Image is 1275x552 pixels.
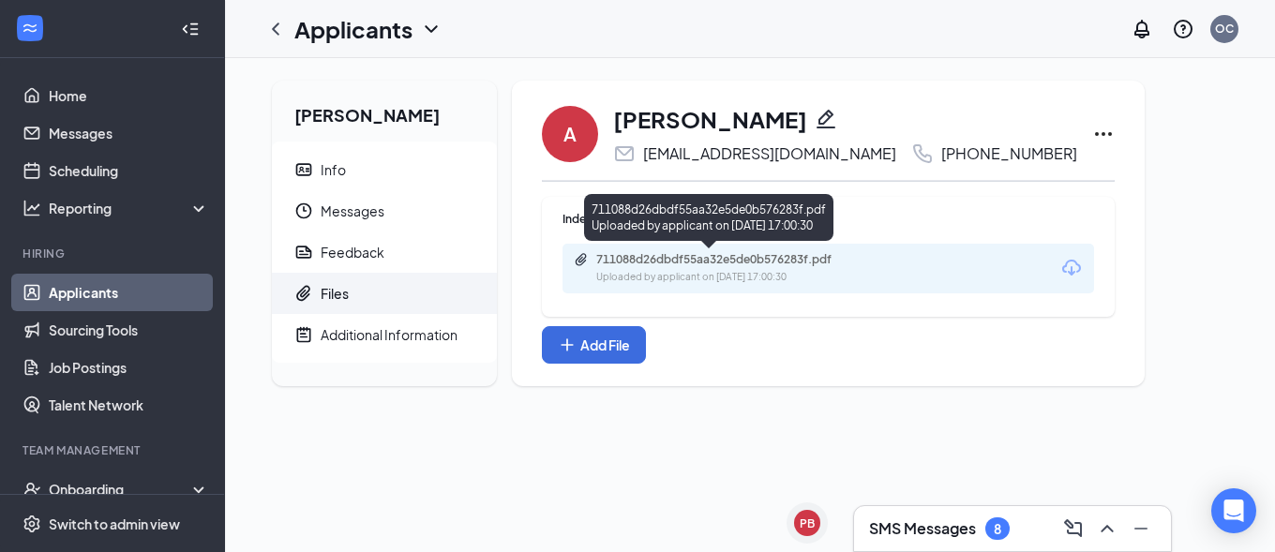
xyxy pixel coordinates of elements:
[800,515,815,531] div: PB
[49,386,209,424] a: Talent Network
[420,18,442,40] svg: ChevronDown
[1130,517,1152,540] svg: Minimize
[613,142,636,165] svg: Email
[22,480,41,499] svg: UserCheck
[1096,517,1118,540] svg: ChevronUp
[574,252,589,267] svg: Paperclip
[1211,488,1256,533] div: Open Intercom Messenger
[596,270,877,285] div: Uploaded by applicant on [DATE] 17:00:30
[49,199,210,217] div: Reporting
[264,18,287,40] svg: ChevronLeft
[272,81,497,142] h2: [PERSON_NAME]
[22,442,205,458] div: Team Management
[563,121,577,147] div: A
[49,311,209,349] a: Sourcing Tools
[294,13,412,45] h1: Applicants
[22,199,41,217] svg: Analysis
[1126,514,1156,544] button: Minimize
[869,518,976,539] h3: SMS Messages
[558,336,577,354] svg: Plus
[49,114,209,152] a: Messages
[994,521,1001,537] div: 8
[643,144,896,163] div: [EMAIL_ADDRESS][DOMAIN_NAME]
[1092,514,1122,544] button: ChevronUp
[1215,21,1234,37] div: OC
[49,274,209,311] a: Applicants
[321,160,346,179] div: Info
[272,231,497,273] a: ReportFeedback
[22,515,41,533] svg: Settings
[21,19,39,37] svg: WorkstreamLogo
[584,194,833,241] div: 711088d26dbdf55aa32e5de0b576283f.pdf Uploaded by applicant on [DATE] 17:00:30
[1060,257,1083,279] svg: Download
[321,190,482,231] span: Messages
[562,211,1094,227] div: Indeed Resume
[49,480,193,499] div: Onboarding
[294,325,313,344] svg: NoteActive
[1172,18,1194,40] svg: QuestionInfo
[1092,123,1115,145] svg: Ellipses
[911,142,934,165] svg: Phone
[941,144,1077,163] div: [PHONE_NUMBER]
[596,252,859,267] div: 711088d26dbdf55aa32e5de0b576283f.pdf
[1062,517,1085,540] svg: ComposeMessage
[272,314,497,355] a: NoteActiveAdditional Information
[574,252,877,285] a: Paperclip711088d26dbdf55aa32e5de0b576283f.pdfUploaded by applicant on [DATE] 17:00:30
[815,108,837,130] svg: Pencil
[294,243,313,261] svg: Report
[1058,514,1088,544] button: ComposeMessage
[181,20,200,38] svg: Collapse
[272,149,497,190] a: ContactCardInfo
[542,326,646,364] button: Add FilePlus
[321,243,384,261] div: Feedback
[321,284,349,303] div: Files
[294,160,313,179] svg: ContactCard
[294,201,313,220] svg: Clock
[49,77,209,114] a: Home
[49,152,209,189] a: Scheduling
[49,515,180,533] div: Switch to admin view
[272,273,497,314] a: PaperclipFiles
[321,325,457,344] div: Additional Information
[613,103,807,135] h1: [PERSON_NAME]
[294,284,313,303] svg: Paperclip
[272,190,497,231] a: ClockMessages
[49,349,209,386] a: Job Postings
[1131,18,1153,40] svg: Notifications
[22,246,205,261] div: Hiring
